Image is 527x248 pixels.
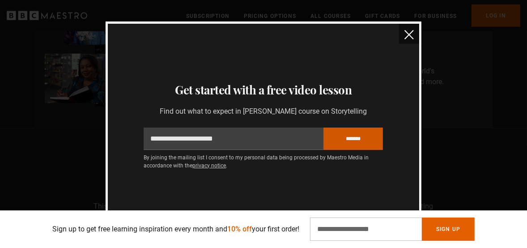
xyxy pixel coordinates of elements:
[144,154,383,170] p: By joining the mailing list I consent to my personal data being processed by Maestro Media in acc...
[144,106,383,117] p: Find out what to expect in [PERSON_NAME] course on Storytelling
[52,224,299,235] p: Sign up to get free learning inspiration every month and your first order!
[119,81,409,99] h3: Get started with a free video lesson
[422,218,475,241] button: Sign Up
[192,162,226,169] a: privacy notice
[399,24,419,44] button: close
[227,225,252,233] span: 10% off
